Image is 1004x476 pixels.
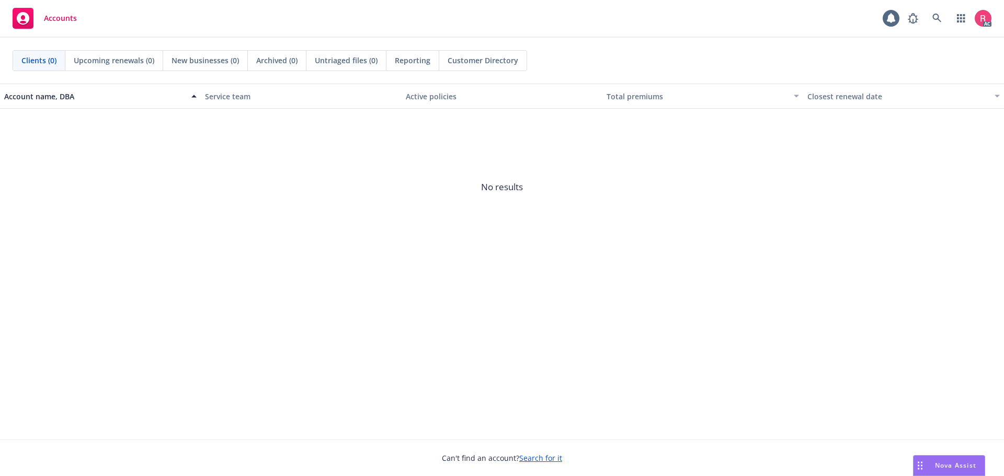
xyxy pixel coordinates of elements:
span: Upcoming renewals (0) [74,55,154,66]
div: Total premiums [607,91,788,102]
img: photo [975,10,991,27]
div: Closest renewal date [807,91,988,102]
span: Reporting [395,55,430,66]
button: Closest renewal date [803,84,1004,109]
span: New businesses (0) [172,55,239,66]
div: Active policies [406,91,598,102]
div: Account name, DBA [4,91,185,102]
span: Nova Assist [935,461,976,470]
a: Search for it [519,453,562,463]
button: Total premiums [602,84,803,109]
span: Untriaged files (0) [315,55,378,66]
span: Archived (0) [256,55,298,66]
button: Nova Assist [913,455,985,476]
div: Drag to move [914,456,927,475]
span: Can't find an account? [442,452,562,463]
a: Accounts [8,4,81,33]
a: Search [927,8,948,29]
a: Switch app [951,8,972,29]
span: Clients (0) [21,55,56,66]
div: Service team [205,91,397,102]
button: Active policies [402,84,602,109]
button: Service team [201,84,402,109]
span: Accounts [44,14,77,22]
span: Customer Directory [448,55,518,66]
a: Report a Bug [903,8,923,29]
